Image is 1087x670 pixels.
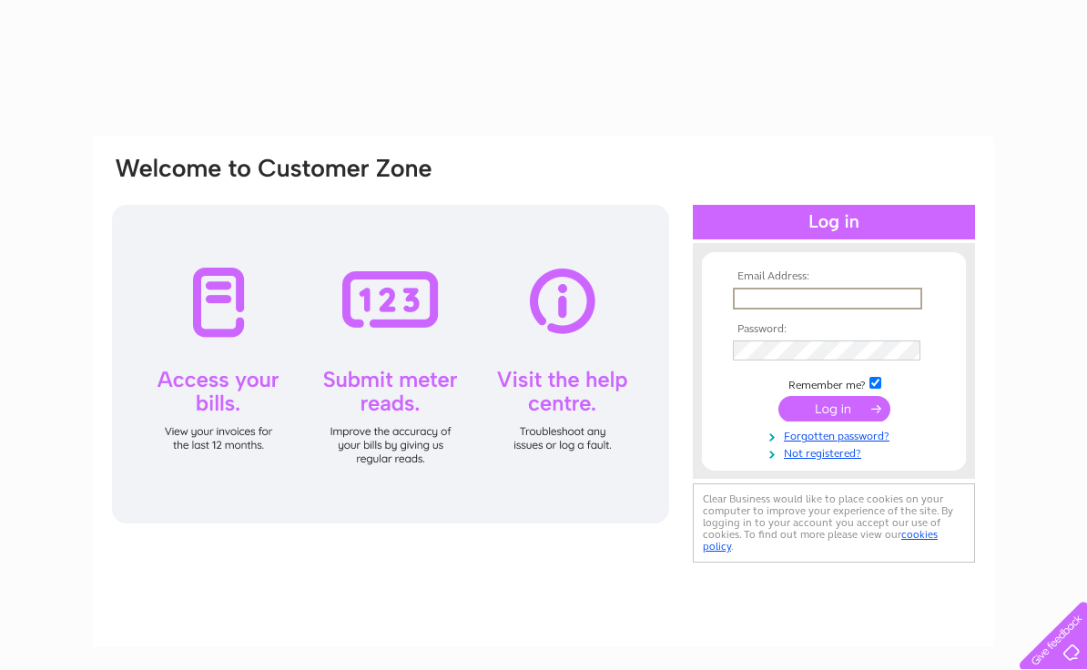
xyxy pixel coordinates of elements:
a: Forgotten password? [733,426,940,443]
a: Not registered? [733,443,940,461]
input: Submit [778,396,890,421]
th: Email Address: [728,270,940,283]
a: cookies policy [703,528,938,553]
th: Password: [728,323,940,336]
td: Remember me? [728,374,940,392]
div: Clear Business would like to place cookies on your computer to improve your experience of the sit... [693,483,975,563]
